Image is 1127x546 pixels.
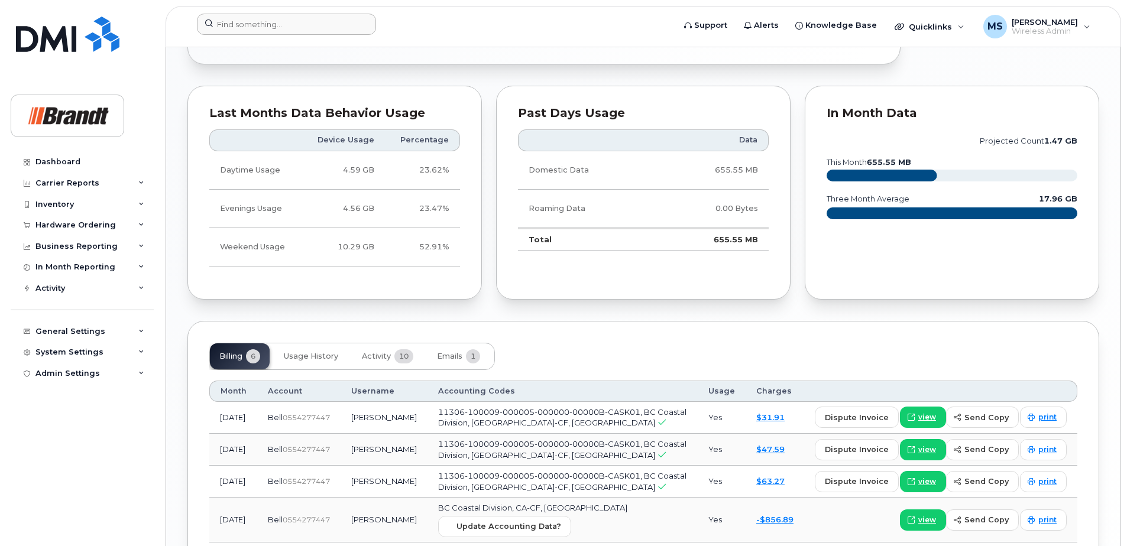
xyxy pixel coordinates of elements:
button: send copy [946,407,1019,428]
a: $31.91 [756,412,785,422]
text: three month average [826,194,909,203]
span: Activity [362,352,391,361]
span: print [1038,515,1057,525]
a: -$856.89 [756,515,794,524]
span: Bell [268,444,283,454]
td: Yes [698,434,746,466]
td: 655.55 MB [657,228,769,251]
span: 11306-100009-000005-000000-00000B-CASK01, BC Coastal Division, [GEOGRAPHIC_DATA]-CF, [GEOGRAPHIC_... [438,439,686,460]
button: Update Accounting Data? [438,516,571,537]
text: projected count [980,136,1077,145]
div: Megan Scheel [975,15,1099,38]
td: 4.59 GB [302,151,385,190]
span: 0554277447 [283,477,330,486]
td: 10.29 GB [302,228,385,266]
th: Account [257,381,341,402]
th: Data [657,129,769,151]
td: Domestic Data [518,151,657,190]
button: send copy [946,509,1019,531]
span: 0554277447 [283,515,330,524]
div: Last Months Data Behavior Usage [209,108,460,119]
span: Usage History [284,352,338,361]
span: Knowledge Base [805,19,877,31]
input: Find something... [197,14,376,35]
td: 23.62% [385,151,460,190]
span: dispute invoice [825,444,889,455]
div: In Month Data [827,108,1077,119]
button: dispute invoice [815,471,899,492]
span: Support [694,19,727,31]
span: view [918,476,936,487]
text: 17.96 GB [1039,194,1077,203]
button: send copy [946,439,1019,460]
td: Weekend Usage [209,228,302,266]
td: 655.55 MB [657,151,769,190]
span: 0554277447 [283,413,330,422]
a: Support [676,14,736,37]
a: Knowledge Base [787,14,885,37]
td: 52.91% [385,228,460,266]
th: Usage [698,381,746,402]
span: print [1038,444,1057,455]
span: MS [987,19,1003,34]
a: view [900,407,946,428]
span: Quicklinks [909,22,952,31]
td: [DATE] [209,498,257,542]
a: view [900,439,946,460]
span: Wireless Admin [1012,27,1078,36]
span: view [918,412,936,422]
td: 23.47% [385,190,460,228]
span: send copy [964,514,1009,525]
div: Past Days Usage [518,108,769,119]
td: Yes [698,498,746,542]
span: dispute invoice [825,412,889,423]
td: [PERSON_NAME] [341,498,428,542]
td: [DATE] [209,402,257,434]
a: $63.27 [756,476,785,486]
td: Roaming Data [518,190,657,228]
span: Emails [437,352,462,361]
a: print [1020,439,1067,460]
div: Quicklinks [886,15,973,38]
td: Evenings Usage [209,190,302,228]
td: [DATE] [209,434,257,466]
td: 4.56 GB [302,190,385,228]
td: [PERSON_NAME] [341,434,428,466]
span: Bell [268,515,283,524]
td: [DATE] [209,466,257,498]
th: Username [341,381,428,402]
th: Device Usage [302,129,385,151]
a: print [1020,509,1067,531]
span: print [1038,412,1057,422]
th: Percentage [385,129,460,151]
tspan: 655.55 MB [867,158,911,167]
span: 11306-100009-000005-000000-00000B-CASK01, BC Coastal Division, [GEOGRAPHIC_DATA]-CF, [GEOGRAPHIC_... [438,471,686,492]
td: 0.00 Bytes [657,190,769,228]
td: [PERSON_NAME] [341,466,428,498]
td: Total [518,228,657,251]
span: send copy [964,412,1009,423]
span: Update Accounting Data? [456,521,561,532]
th: Month [209,381,257,402]
span: view [918,444,936,455]
button: dispute invoice [815,407,899,428]
button: send copy [946,471,1019,492]
text: this month [826,158,911,167]
tspan: 1.47 GB [1044,136,1077,145]
tr: Friday from 6:00pm to Monday 8:00am [209,228,460,266]
a: $47.59 [756,444,785,454]
a: print [1020,471,1067,492]
td: Daytime Usage [209,151,302,190]
span: 11306-100009-000005-000000-00000B-CASK01, BC Coastal Division, [GEOGRAPHIC_DATA]-CF, [GEOGRAPHIC_... [438,407,686,428]
th: Charges [746,381,804,402]
th: Accounting Codes [428,381,698,402]
span: Alerts [754,19,779,31]
span: 10 [394,349,413,363]
span: send copy [964,476,1009,487]
span: print [1038,476,1057,487]
span: 0554277447 [283,445,330,454]
span: [PERSON_NAME] [1012,17,1078,27]
span: send copy [964,444,1009,455]
a: Alerts [736,14,787,37]
a: view [900,471,946,492]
